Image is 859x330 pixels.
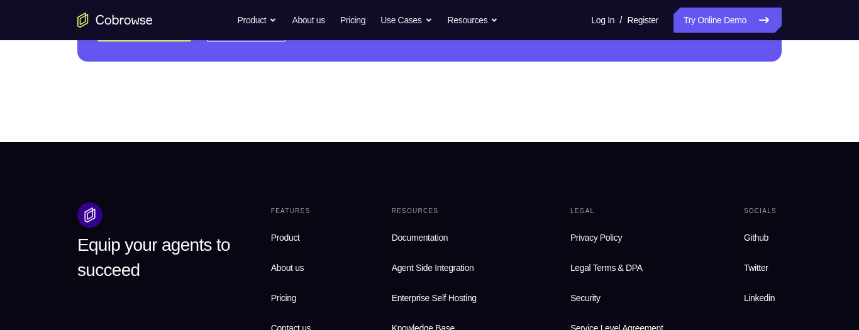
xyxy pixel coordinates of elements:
button: Sign in with Intercom [116,260,357,285]
div: Socials [739,202,782,220]
span: Security [570,293,601,303]
span: Product [271,233,300,243]
div: Features [266,202,316,220]
a: Enterprise Self Hosting [387,285,495,311]
div: Sign in with Google [204,206,289,218]
a: Agent Side Integration [387,255,495,280]
a: Privacy Policy [565,225,668,250]
div: Legal [565,202,668,220]
span: Linkedin [744,293,775,303]
a: Documentation [387,225,495,250]
span: About us [271,263,304,273]
span: / [619,13,622,28]
span: Pricing [271,293,296,303]
span: Github [744,233,768,243]
p: or [230,180,243,190]
h1: Sign in to your account [116,86,357,104]
a: Go to the home page [77,13,153,28]
a: Log In [591,8,614,33]
div: Resources [387,202,495,220]
a: Legal Terms & DPA [565,255,668,280]
div: Sign in with Zendesk [201,296,293,309]
input: Enter your email [123,120,350,133]
button: Use Cases [380,8,432,33]
a: Try Online Demo [673,8,782,33]
span: Twitter [744,263,768,273]
a: Twitter [739,255,782,280]
div: Sign in with Intercom [199,266,294,278]
span: Agent Side Integration [392,260,490,275]
a: Pricing [266,285,316,311]
a: Product [266,225,316,250]
button: Sign in [116,144,357,169]
a: Linkedin [739,285,782,311]
span: Equip your agents to succeed [77,235,230,280]
button: Sign in with Zendesk [116,290,357,315]
a: Register [628,8,658,33]
button: Sign in with GitHub [116,229,357,255]
button: Product [238,8,277,33]
a: About us [292,8,324,33]
button: Resources [448,8,499,33]
a: Pricing [340,8,365,33]
a: Github [739,225,782,250]
a: About us [266,255,316,280]
div: Sign in with GitHub [204,236,289,248]
span: Privacy Policy [570,233,622,243]
a: Security [565,285,668,311]
span: Legal Terms & DPA [570,263,643,273]
span: Documentation [392,233,448,243]
span: Enterprise Self Hosting [392,290,490,305]
button: Sign in with Google [116,199,357,224]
